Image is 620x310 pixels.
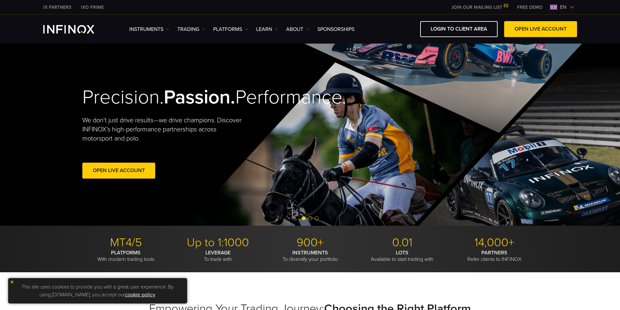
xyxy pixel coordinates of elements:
[205,249,230,256] strong: LEVERAGE
[557,3,569,11] span: en
[43,25,110,34] a: INFINOX Logo
[82,163,155,179] a: Open Live Account
[451,249,538,263] p: Refer clients to INFINOX
[76,4,109,11] a: INFINOX
[177,25,205,33] a: TRADING
[315,216,319,220] span: Go to slide 3
[125,291,155,298] a: cookie policy
[256,25,278,33] a: Learn
[82,236,170,250] p: MT4/5
[267,236,354,250] p: 900+
[267,249,354,263] p: To diversify your portfolio
[396,249,408,256] strong: LOTS
[481,249,507,256] strong: PARTNERS
[302,216,306,220] span: Go to slide 1
[213,25,248,33] a: PLATFORMS
[82,86,287,109] h2: Precision. Performance.
[10,280,14,284] img: yellow close icon
[111,249,141,256] strong: PLATFORMS
[174,236,262,250] p: Up to 1:1000
[451,236,538,250] p: 14,000+
[82,116,246,143] p: We don't just drive results—we drive champions. Discover INFINOX’s high-performance partnerships ...
[504,21,577,37] a: OPEN LIVE ACCOUNT
[420,21,498,37] a: LOGIN TO CLIENT AREA
[38,4,76,11] a: INFINOX
[359,249,446,263] p: Available to start trading with
[446,5,512,10] a: JOIN OUR MAILING LIST
[164,86,235,109] strong: Passion.
[317,25,354,33] a: SPONSORSHIPS
[174,249,262,263] p: To trade with
[359,236,446,250] p: 0.01
[82,249,170,263] p: With modern trading tools
[512,4,547,11] a: INFINOX MENU
[286,25,309,33] a: ABOUT
[129,25,169,33] a: Instruments
[308,216,312,220] span: Go to slide 2
[292,249,328,256] strong: INSTRUMENTS
[11,281,184,300] p: This site uses cookies to provide you with a great user experience. By using [DOMAIN_NAME], you a...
